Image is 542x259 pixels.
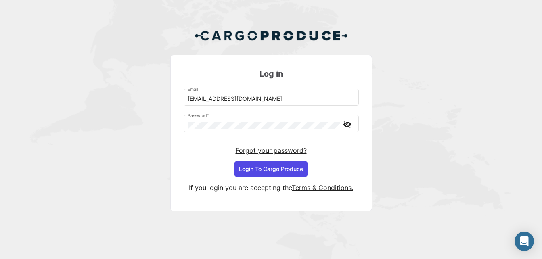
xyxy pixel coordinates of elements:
mat-icon: visibility_off [343,119,352,129]
input: Email [188,96,354,102]
a: Terms & Conditions. [292,184,353,192]
h3: Log in [184,68,359,79]
div: Abrir Intercom Messenger [515,232,534,251]
a: Forgot your password? [236,146,307,155]
button: Login To Cargo Produce [234,161,308,177]
img: Cargo Produce Logo [195,26,348,45]
span: If you login you are accepting the [189,184,292,192]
